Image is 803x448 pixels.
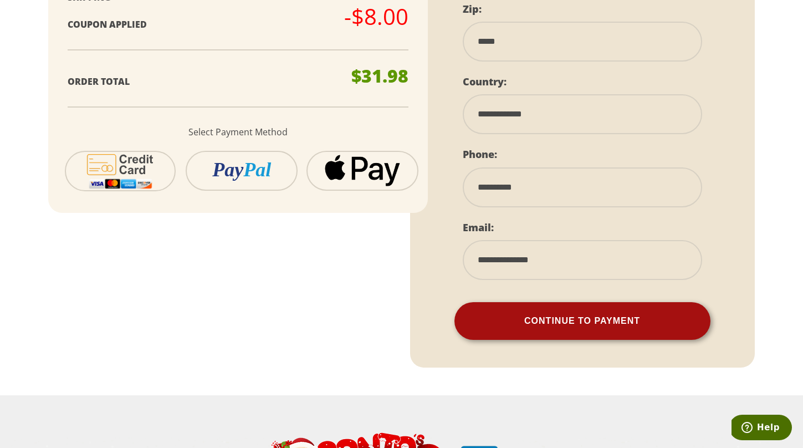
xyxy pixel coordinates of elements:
iframe: Opens a widget where you can find more information [732,415,792,442]
p: Coupon Applied [68,17,349,33]
p: Order Total [68,74,349,90]
label: Country: [463,75,507,88]
button: PayPal [186,151,298,191]
label: Phone: [463,147,497,161]
p: Select Payment Method [68,124,408,140]
img: cc-icon-2.svg [80,152,161,190]
img: applepay.png [324,154,401,186]
p: -$8.00 [344,6,408,28]
i: Pal [243,159,271,181]
label: Zip: [463,2,482,16]
label: Email: [463,221,494,234]
button: Continue To Payment [454,302,710,340]
p: $31.98 [351,67,408,85]
i: Pay [212,159,243,181]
